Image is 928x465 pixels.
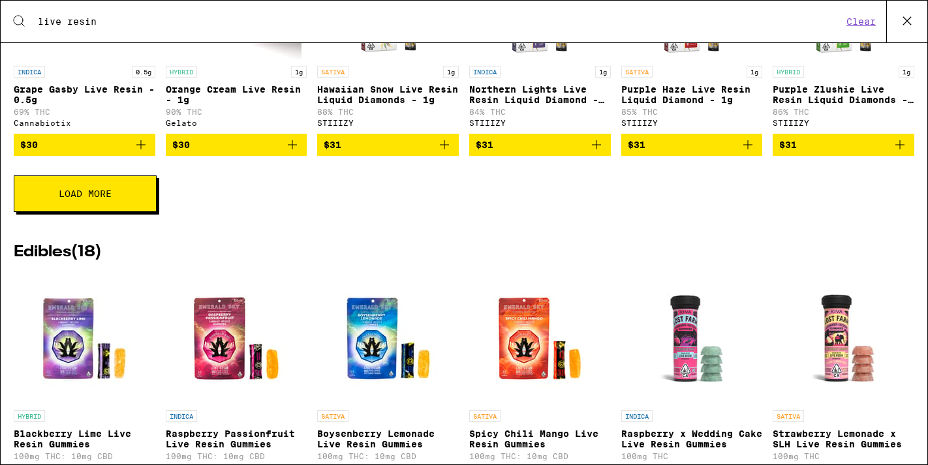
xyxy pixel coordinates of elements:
[621,66,653,78] p: SATIVA
[843,16,880,27] button: Clear
[773,134,914,156] button: Add to bag
[19,273,149,404] img: Emerald Sky - Blackberry Lime Live Resin Gummies
[166,108,307,116] p: 90% THC
[8,9,94,20] span: Hi. Need any help?
[773,108,914,116] p: 86% THC
[14,66,45,78] p: INDICA
[166,84,307,105] p: Orange Cream Live Resin - 1g
[773,66,804,78] p: HYBRID
[621,84,763,105] p: Purple Haze Live Resin Liquid Diamond - 1g
[14,175,157,212] button: Load More
[773,410,804,422] p: SATIVA
[628,140,645,150] span: $31
[469,428,611,449] p: Spicy Chili Mango Live Resin Gummies
[621,119,763,127] div: STIIIZY
[166,66,197,78] p: HYBRID
[621,410,653,422] p: INDICA
[59,189,112,198] span: Load More
[317,119,459,127] div: STIIIZY
[166,134,307,156] button: Add to bag
[595,66,611,78] p: 1g
[172,140,190,150] span: $30
[621,452,763,460] p: 100mg THC
[773,452,914,460] p: 100mg THC
[14,452,155,460] p: 100mg THC: 10mg CBD
[899,66,914,78] p: 1g
[171,273,302,404] img: Emerald Sky - Raspberry Passionfruit Live Resin Gummies
[626,273,757,404] img: Lost Farm - Raspberry x Wedding Cake Live Resin Gummies
[37,16,843,27] input: Search for products & categories
[317,66,348,78] p: SATIVA
[166,428,307,449] p: Raspberry Passionfruit Live Resin Gummies
[469,66,501,78] p: INDICA
[317,84,459,105] p: Hawaiian Snow Live Resin Liquid Diamonds - 1g
[20,140,38,150] span: $30
[166,410,197,422] p: INDICA
[476,140,493,150] span: $31
[317,452,459,460] p: 100mg THC: 10mg CBD
[166,452,307,460] p: 100mg THC: 10mg CBD
[621,428,763,449] p: Raspberry x Wedding Cake Live Resin Gummies
[773,84,914,105] p: Purple Zlushie Live Resin Liquid Diamonds - 1g
[469,134,611,156] button: Add to bag
[323,273,454,404] img: Emerald Sky - Boysenberry Lemonade Live Resin Gummies
[469,119,611,127] div: STIIIZY
[779,273,909,404] img: Lost Farm - Strawberry Lemonade x SLH Live Resin Gummies
[132,66,155,78] p: 0.5g
[469,84,611,105] p: Northern Lights Live Resin Liquid Diamond - 1g
[779,140,797,150] span: $31
[317,428,459,449] p: Boysenberry Lemonade Live Resin Gummies
[747,66,762,78] p: 1g
[324,140,341,150] span: $31
[474,273,605,404] img: Emerald Sky - Spicy Chili Mango Live Resin Gummies
[621,108,763,116] p: 85% THC
[166,119,307,127] div: Gelato
[317,410,348,422] p: SATIVA
[291,66,307,78] p: 1g
[14,108,155,116] p: 69% THC
[469,410,501,422] p: SATIVA
[773,119,914,127] div: STIIIZY
[469,108,611,116] p: 84% THC
[443,66,459,78] p: 1g
[14,134,155,156] button: Add to bag
[14,410,45,422] p: HYBRID
[317,134,459,156] button: Add to bag
[621,134,763,156] button: Add to bag
[14,84,155,105] p: Grape Gasby Live Resin - 0.5g
[773,428,914,449] p: Strawberry Lemonade x SLH Live Resin Gummies
[14,428,155,449] p: Blackberry Lime Live Resin Gummies
[14,245,914,260] h2: Edibles ( 18 )
[14,119,155,127] div: Cannabiotix
[469,452,611,460] p: 100mg THC: 10mg CBD
[317,108,459,116] p: 88% THC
